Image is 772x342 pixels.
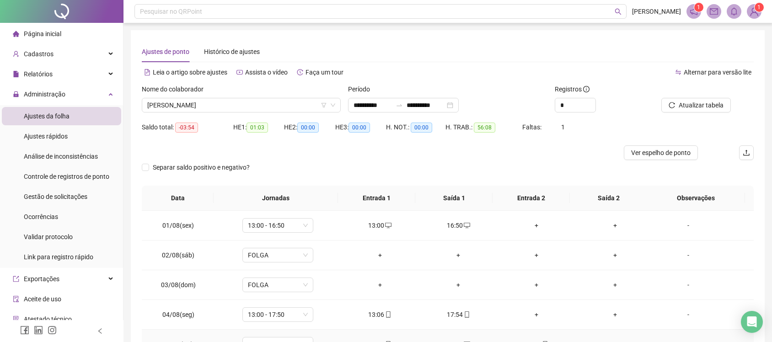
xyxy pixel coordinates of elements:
th: Saída 2 [570,186,647,211]
span: Atualizar tabela [679,100,724,110]
span: home [13,31,19,37]
span: Separar saldo positivo e negativo? [149,162,253,172]
th: Data [142,186,214,211]
span: swap [675,69,681,75]
span: 1 [757,4,761,11]
span: 01/08(sex) [162,222,194,229]
div: + [505,250,568,260]
div: + [583,280,647,290]
span: Ajustes da folha [24,112,70,120]
div: HE 1: [233,122,284,133]
div: + [427,280,490,290]
span: search [615,8,622,15]
div: + [505,280,568,290]
span: Relatórios [24,70,53,78]
span: desktop [384,222,391,229]
span: 03/08(dom) [161,281,196,289]
div: + [583,250,647,260]
span: Validar protocolo [24,233,73,240]
span: Observações [654,193,738,203]
span: Ajustes rápidos [24,133,68,140]
div: Saldo total: [142,122,233,133]
div: - [661,220,715,230]
span: lock [13,91,19,97]
span: mobile [463,311,470,318]
span: user-add [13,51,19,57]
span: [PERSON_NAME] [632,6,681,16]
div: Open Intercom Messenger [741,311,763,333]
span: facebook [20,326,29,335]
span: mobile [384,311,391,318]
span: instagram [48,326,57,335]
div: + [348,250,412,260]
sup: 1 [694,3,703,12]
span: 00:00 [297,123,319,133]
img: 67715 [747,5,761,18]
label: Período [348,84,376,94]
span: 56:08 [474,123,495,133]
span: Faça um tour [306,69,343,76]
div: - [661,310,715,320]
div: + [427,250,490,260]
label: Nome do colaborador [142,84,209,94]
span: Histórico de ajustes [204,48,260,55]
span: FOLGA [248,248,308,262]
span: file-text [144,69,150,75]
span: info-circle [583,86,590,92]
div: 16:50 [427,220,490,230]
span: 1 [561,123,565,131]
span: Cadastros [24,50,54,58]
button: Atualizar tabela [661,98,731,112]
span: to [396,102,403,109]
span: Faltas: [522,123,543,131]
th: Entrada 1 [338,186,415,211]
span: Gestão de solicitações [24,193,87,200]
span: mail [710,7,718,16]
span: 1 [697,4,700,11]
div: - [661,250,715,260]
span: bell [730,7,738,16]
span: solution [13,316,19,322]
div: HE 3: [335,122,386,133]
span: 04/08(seg) [162,311,194,318]
span: 01:03 [247,123,268,133]
th: Jornadas [214,186,338,211]
span: linkedin [34,326,43,335]
span: swap-right [396,102,403,109]
span: 00:00 [411,123,432,133]
div: 13:06 [348,310,412,320]
span: Alternar para versão lite [684,69,751,76]
span: 02/08(sáb) [162,251,194,259]
div: 13:00 [348,220,412,230]
span: IDAMARIA DA SILVA SANTOS [147,98,335,112]
div: H. NOT.: [386,122,445,133]
button: Ver espelho de ponto [624,145,698,160]
div: - [661,280,715,290]
span: audit [13,296,19,302]
span: Ver espelho de ponto [631,148,691,158]
span: Ocorrências [24,213,58,220]
span: youtube [236,69,243,75]
th: Saída 1 [415,186,493,211]
span: export [13,276,19,282]
span: 13:00 - 17:50 [248,308,308,321]
span: Aceite de uso [24,295,61,303]
span: Página inicial [24,30,61,37]
span: Atestado técnico [24,315,72,323]
span: Exportações [24,275,59,283]
span: Análise de inconsistências [24,153,98,160]
span: Link para registro rápido [24,253,93,261]
div: H. TRAB.: [445,122,522,133]
span: upload [743,149,750,156]
div: HE 2: [284,122,335,133]
div: + [505,310,568,320]
th: Entrada 2 [493,186,570,211]
span: desktop [463,222,470,229]
span: down [330,102,336,108]
span: Administração [24,91,65,98]
span: Registros [555,84,590,94]
span: Leia o artigo sobre ajustes [153,69,227,76]
span: reload [669,102,675,108]
span: Ajustes de ponto [142,48,189,55]
span: 13:00 - 16:50 [248,219,308,232]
